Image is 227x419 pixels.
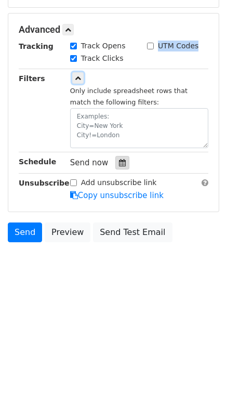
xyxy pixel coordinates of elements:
[81,53,124,64] label: Track Clicks
[70,191,164,200] a: Copy unsubscribe link
[19,24,208,35] h5: Advanced
[81,41,126,51] label: Track Opens
[70,87,188,107] small: Only include spreadsheet rows that match the following filters:
[19,42,54,50] strong: Tracking
[81,177,157,188] label: Add unsubscribe link
[158,41,198,51] label: UTM Codes
[70,158,109,167] span: Send now
[19,179,70,187] strong: Unsubscribe
[19,74,45,83] strong: Filters
[93,222,172,242] a: Send Test Email
[175,369,227,419] iframe: Chat Widget
[8,222,42,242] a: Send
[19,158,56,166] strong: Schedule
[45,222,90,242] a: Preview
